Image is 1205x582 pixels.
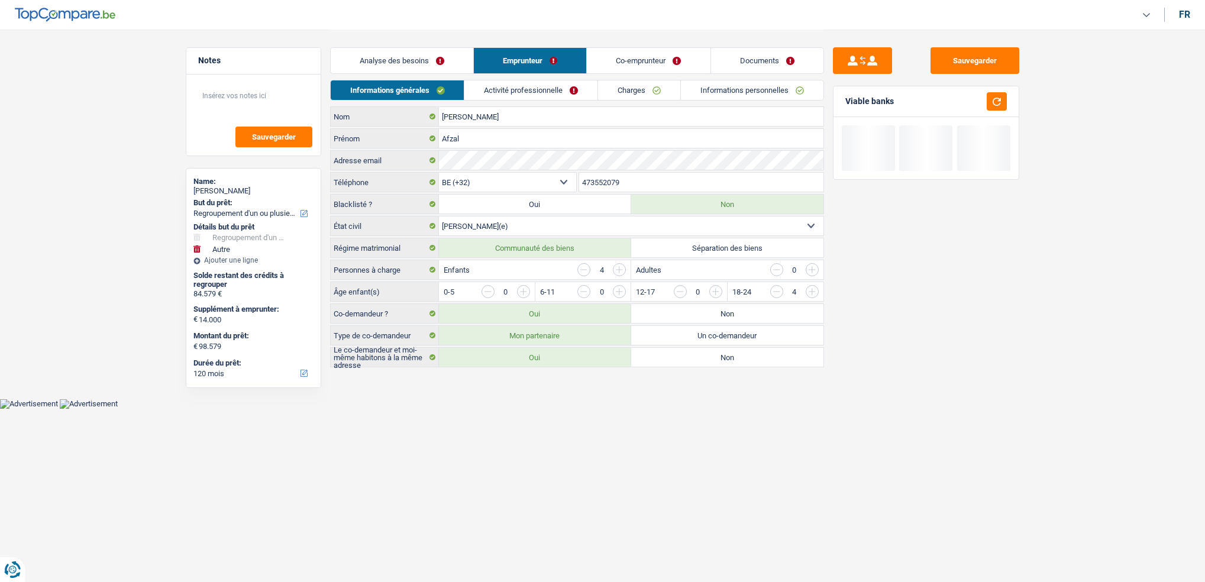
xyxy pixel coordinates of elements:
[193,271,314,289] div: Solde restant des crédits à regrouper
[579,173,823,192] input: 401020304
[252,133,296,141] span: Sauvegarder
[331,107,439,126] label: Nom
[331,173,439,192] label: Téléphone
[193,186,314,196] div: [PERSON_NAME]
[631,326,823,345] label: Un co-demandeur
[193,289,314,299] div: 84.579 €
[598,80,680,100] a: Charges
[331,195,439,214] label: Blacklisté ?
[464,80,597,100] a: Activité professionnelle
[331,238,439,257] label: Régime matrimonial
[439,326,631,345] label: Mon partenaire
[631,238,823,257] label: Séparation des biens
[789,266,800,274] div: 0
[193,342,198,351] span: €
[439,304,631,323] label: Oui
[193,198,311,208] label: But du prêt:
[711,48,823,73] a: Documents
[845,96,894,106] div: Viable banks
[331,282,439,301] label: Âge enfant(s)
[444,266,470,274] label: Enfants
[235,127,312,147] button: Sauvegarder
[193,222,314,232] div: Détails but du prêt
[331,326,439,345] label: Type de co-demandeur
[681,80,823,100] a: Informations personnelles
[331,80,464,100] a: Informations générales
[631,304,823,323] label: Non
[331,151,439,170] label: Adresse email
[193,177,314,186] div: Name:
[331,304,439,323] label: Co-demandeur ?
[500,288,511,296] div: 0
[439,238,631,257] label: Communauté des biens
[331,260,439,279] label: Personnes à charge
[631,195,823,214] label: Non
[331,216,439,235] label: État civil
[15,8,115,22] img: TopCompare Logo
[60,399,118,409] img: Advertisement
[474,48,586,73] a: Emprunteur
[1179,9,1190,20] div: fr
[439,195,631,214] label: Oui
[193,358,311,368] label: Durée du prêt:
[636,266,661,274] label: Adultes
[331,48,473,73] a: Analyse des besoins
[193,315,198,324] span: €
[587,48,710,73] a: Co-emprunteur
[444,288,454,296] label: 0-5
[193,331,311,341] label: Montant du prêt:
[331,348,439,367] label: Le co-demandeur et moi-même habitons à la même adresse
[193,256,314,264] div: Ajouter une ligne
[631,348,823,367] label: Non
[331,129,439,148] label: Prénom
[931,47,1019,74] button: Sauvegarder
[596,266,607,274] div: 4
[439,348,631,367] label: Oui
[193,305,311,314] label: Supplément à emprunter:
[198,56,309,66] h5: Notes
